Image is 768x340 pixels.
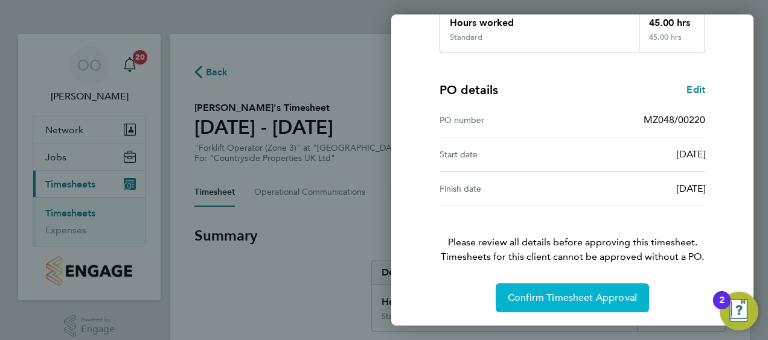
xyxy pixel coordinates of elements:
div: Finish date [440,181,572,196]
span: Timesheets for this client cannot be approved without a PO. [425,250,720,264]
div: Hours worked [440,6,639,33]
span: Confirm Timesheet Approval [508,292,637,304]
div: PO number [440,113,572,127]
button: Confirm Timesheet Approval [496,283,649,312]
div: 45.00 hrs [639,33,705,52]
div: [DATE] [572,147,705,162]
div: 45.00 hrs [639,6,705,33]
span: MZ048/00220 [644,114,705,125]
div: [DATE] [572,181,705,196]
div: Start date [440,147,572,162]
a: Edit [686,83,705,97]
div: Standard [450,33,482,42]
p: Please review all details before approving this timesheet. [425,206,720,264]
div: 2 [719,300,725,316]
span: Edit [686,84,705,95]
button: Open Resource Center, 2 new notifications [720,292,758,330]
h4: PO details [440,81,498,98]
